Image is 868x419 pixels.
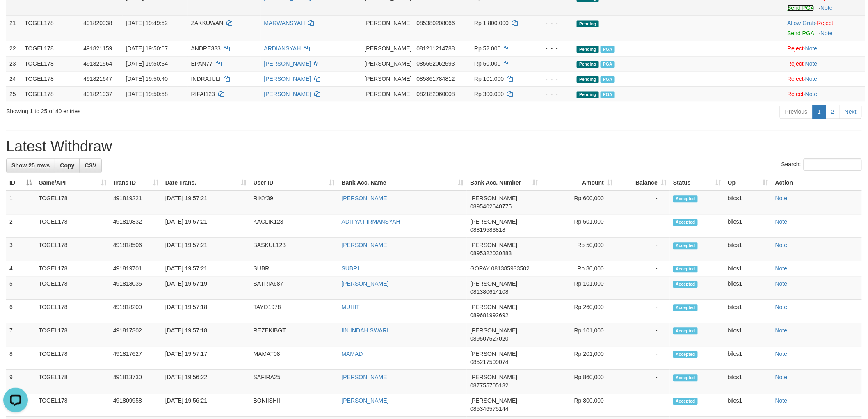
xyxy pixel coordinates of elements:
td: [DATE] 19:57:21 [162,190,250,214]
td: 491817302 [110,323,162,346]
span: · [788,20,817,26]
span: Copy 085861784812 to clipboard [417,76,455,82]
span: Rp 50.000 [474,60,501,67]
td: · [784,15,865,41]
td: 23 [6,56,21,71]
span: Copy [60,162,74,169]
td: TAYO1978 [250,300,338,323]
a: 2 [826,105,840,119]
a: Note [775,397,788,404]
span: Pending [577,76,599,83]
a: Note [775,265,788,272]
span: Rp 101.000 [474,76,504,82]
td: 3 [6,238,35,261]
td: 2 [6,214,35,238]
h1: Latest Withdraw [6,138,862,155]
span: Rp 1.800.000 [474,20,509,26]
span: Pending [577,46,599,53]
td: Rp 800,000 [541,393,616,417]
span: Accepted [673,374,698,381]
div: - - - [532,44,570,53]
span: [DATE] 19:50:34 [126,60,168,67]
td: SUBRI [250,261,338,276]
td: [DATE] 19:57:18 [162,323,250,346]
td: 5 [6,276,35,300]
a: Copy [55,158,80,172]
td: 491813730 [110,370,162,393]
span: [PERSON_NAME] [365,76,412,82]
td: SATRIA687 [250,276,338,300]
span: 491820938 [83,20,112,26]
th: Amount: activate to sort column ascending [541,175,616,190]
span: [PERSON_NAME] [365,20,412,26]
td: Rp 80,000 [541,261,616,276]
a: [PERSON_NAME] [342,280,389,287]
td: [DATE] 19:56:21 [162,393,250,417]
span: Accepted [673,327,698,334]
td: - [616,300,670,323]
span: [PERSON_NAME] [470,397,517,404]
th: Balance: activate to sort column ascending [616,175,670,190]
span: Pending [577,91,599,98]
th: Status: activate to sort column ascending [670,175,724,190]
a: Note [775,374,788,380]
span: Accepted [673,398,698,405]
span: Copy 085652062593 to clipboard [417,60,455,67]
span: Accepted [673,242,698,249]
td: 7 [6,323,35,346]
span: Copy 0895402640775 to clipboard [470,203,512,210]
span: [DATE] 19:49:52 [126,20,168,26]
a: [PERSON_NAME] [342,397,389,404]
span: [PERSON_NAME] [365,45,412,52]
td: 491817627 [110,346,162,370]
td: TOGEL178 [35,300,110,323]
th: Op: activate to sort column ascending [724,175,772,190]
td: Rp 101,000 [541,276,616,300]
span: Accepted [673,281,698,288]
span: [PERSON_NAME] [470,242,517,248]
td: - [616,346,670,370]
td: · [784,56,865,71]
div: - - - [532,60,570,68]
td: TOGEL178 [35,323,110,346]
a: ARDIANSYAH [264,45,301,52]
span: [DATE] 19:50:40 [126,76,168,82]
a: MARWANSYAH [264,20,305,26]
a: ADITYA FIRMANSYAH [342,218,400,225]
span: ANDRE333 [191,45,221,52]
td: TOGEL178 [21,71,80,86]
td: - [616,238,670,261]
td: TOGEL178 [35,346,110,370]
th: Bank Acc. Number: activate to sort column ascending [467,175,541,190]
span: Accepted [673,304,698,311]
td: - [616,214,670,238]
span: Copy 082182060008 to clipboard [417,91,455,97]
td: 8 [6,346,35,370]
td: TOGEL178 [35,190,110,214]
span: [DATE] 19:50:07 [126,45,168,52]
td: [DATE] 19:57:18 [162,300,250,323]
a: Note [805,45,818,52]
a: IIN INDAH SWARI [342,327,389,334]
td: - [616,393,670,417]
td: 21 [6,15,21,41]
td: [DATE] 19:57:17 [162,346,250,370]
td: [DATE] 19:57:21 [162,261,250,276]
td: Rp 50,000 [541,238,616,261]
a: Note [821,5,833,11]
td: Rp 860,000 [541,370,616,393]
a: MAMAD [342,350,363,357]
td: TOGEL178 [35,393,110,417]
td: 491809958 [110,393,162,417]
td: - [616,261,670,276]
td: bilcs1 [724,300,772,323]
a: 1 [813,105,827,119]
td: [DATE] 19:57:19 [162,276,250,300]
th: User ID: activate to sort column ascending [250,175,338,190]
td: Rp 101,000 [541,323,616,346]
a: Note [775,242,788,248]
div: - - - [532,75,570,83]
a: Previous [780,105,813,119]
td: TOGEL178 [35,261,110,276]
span: Copy 081385933502 to clipboard [491,265,530,272]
